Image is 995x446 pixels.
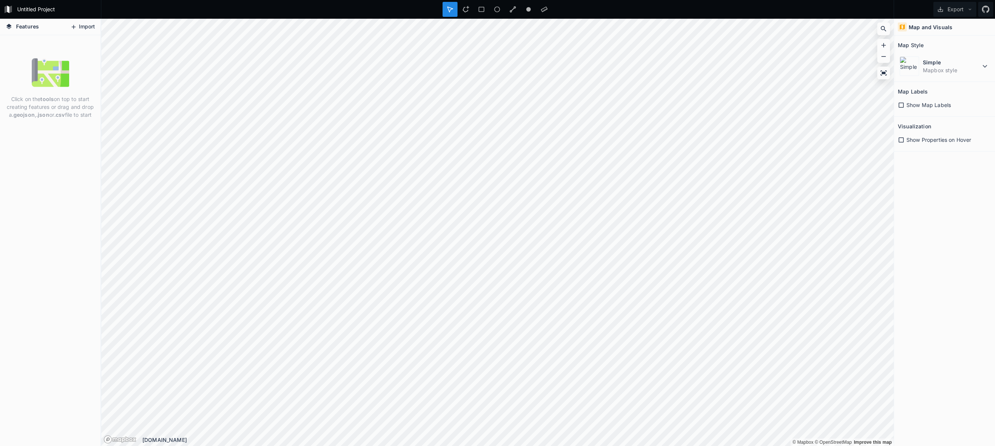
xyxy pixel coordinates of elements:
[898,39,924,51] h2: Map Style
[142,436,894,444] div: [DOMAIN_NAME]
[854,440,892,445] a: Map feedback
[898,86,928,97] h2: Map Labels
[815,440,852,445] a: OpenStreetMap
[906,101,951,109] span: Show Map Labels
[16,22,39,30] span: Features
[909,23,952,31] h4: Map and Visuals
[933,2,976,17] button: Export
[40,96,54,102] strong: tools
[67,21,99,33] button: Import
[6,95,95,119] p: Click on the on top to start creating features or drag and drop a , or file to start
[923,66,980,74] dd: Mapbox style
[898,120,931,132] h2: Visualization
[792,440,813,445] a: Mapbox
[36,111,49,118] strong: .json
[104,435,136,444] a: Mapbox logo
[32,54,69,91] img: empty
[54,111,65,118] strong: .csv
[12,111,35,118] strong: .geojson
[900,56,919,76] img: Simple
[906,136,971,144] span: Show Properties on Hover
[923,58,980,66] dt: Simple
